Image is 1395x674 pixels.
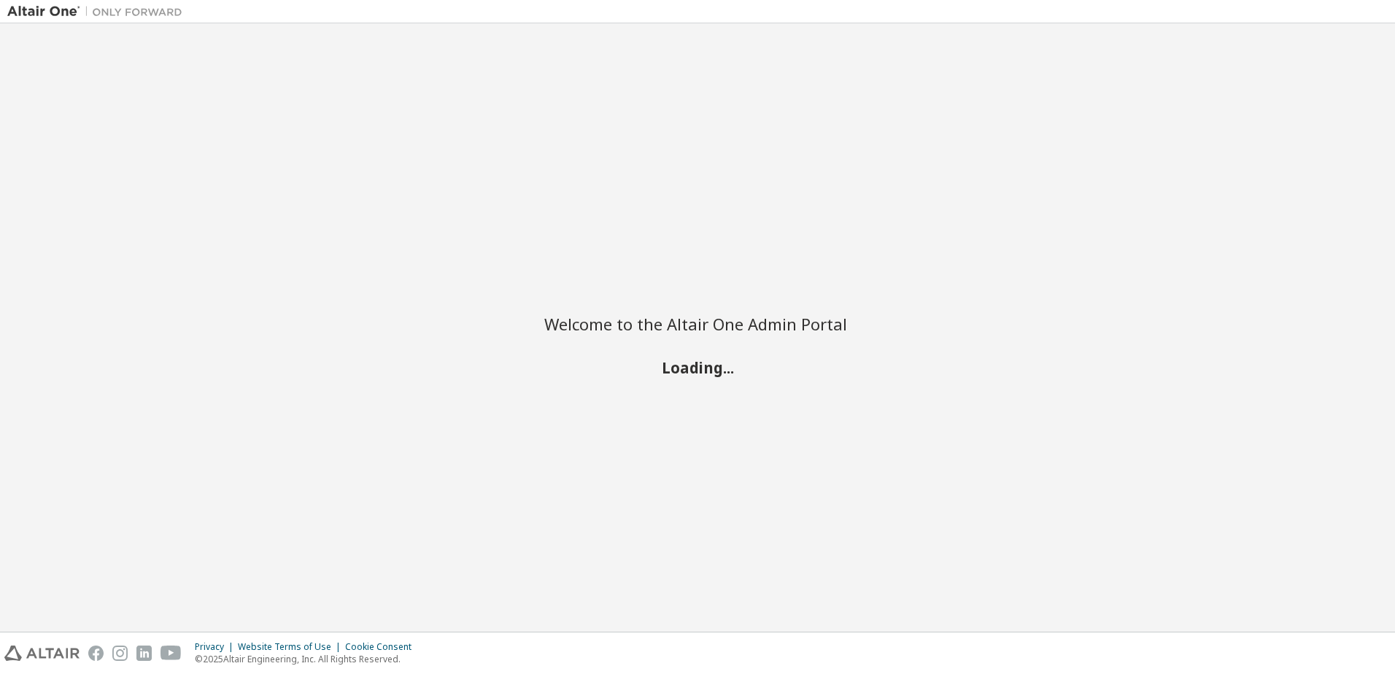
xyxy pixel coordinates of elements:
[345,641,420,653] div: Cookie Consent
[136,646,152,661] img: linkedin.svg
[544,314,851,334] h2: Welcome to the Altair One Admin Portal
[161,646,182,661] img: youtube.svg
[7,4,190,19] img: Altair One
[4,646,80,661] img: altair_logo.svg
[238,641,345,653] div: Website Terms of Use
[112,646,128,661] img: instagram.svg
[88,646,104,661] img: facebook.svg
[195,653,420,665] p: © 2025 Altair Engineering, Inc. All Rights Reserved.
[544,358,851,377] h2: Loading...
[195,641,238,653] div: Privacy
